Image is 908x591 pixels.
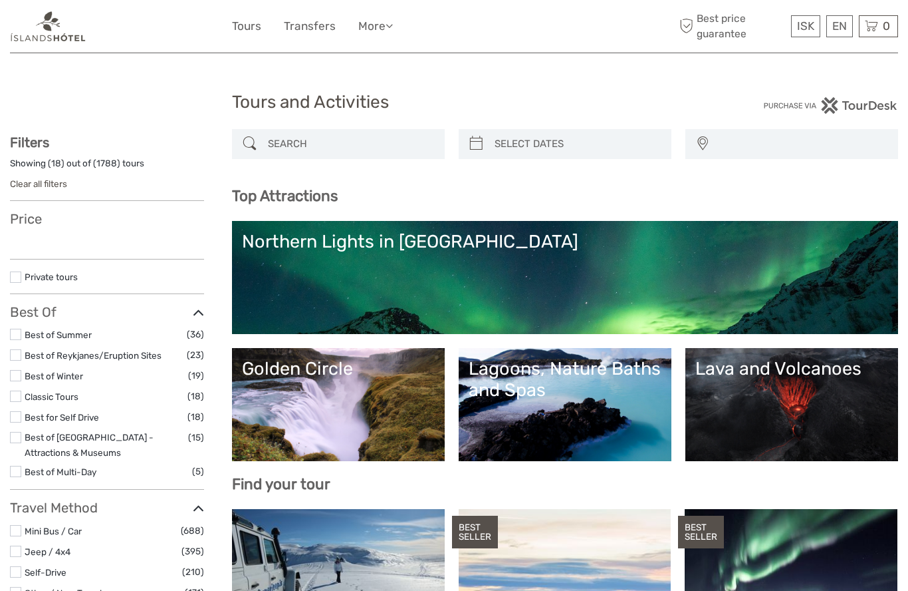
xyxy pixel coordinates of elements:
a: Northern Lights in [GEOGRAPHIC_DATA] [242,231,888,324]
h3: Price [10,211,204,227]
div: EN [826,15,853,37]
span: (18) [187,409,204,425]
a: Best of Multi-Day [25,467,96,477]
div: Lava and Volcanoes [695,358,888,379]
h3: Best Of [10,304,204,320]
a: Best for Self Drive [25,412,99,423]
span: (5) [192,464,204,479]
span: 0 [881,19,892,33]
span: (19) [188,368,204,383]
a: Private tours [25,272,78,282]
label: 1788 [96,157,117,170]
a: Classic Tours [25,391,78,402]
div: BEST SELLER [452,516,498,549]
a: Tours [232,17,261,36]
div: Showing ( ) out of ( ) tours [10,157,204,178]
span: ISK [797,19,814,33]
input: SEARCH [263,132,438,156]
a: Best of Summer [25,329,92,340]
span: (688) [181,523,204,538]
h1: Tours and Activities [232,92,676,113]
label: 18 [51,157,61,170]
input: SELECT DATES [489,132,665,156]
a: Best of [GEOGRAPHIC_DATA] - Attractions & Museums [25,432,154,458]
span: Best price guarantee [676,11,788,41]
div: Northern Lights in [GEOGRAPHIC_DATA] [242,231,888,252]
div: BEST SELLER [678,516,724,549]
img: PurchaseViaTourDesk.png [763,97,898,114]
a: Self-Drive [25,567,66,578]
a: Best of Reykjanes/Eruption Sites [25,350,162,361]
span: (23) [187,347,204,363]
b: Top Attractions [232,187,338,205]
a: Transfers [284,17,336,36]
span: (36) [187,327,204,342]
span: (18) [187,389,204,404]
div: Lagoons, Nature Baths and Spas [469,358,661,401]
a: More [358,17,393,36]
div: Golden Circle [242,358,435,379]
img: 1298-aa34540a-eaca-4c1b-b063-13e4b802c612_logo_small.png [10,10,86,43]
b: Find your tour [232,475,330,493]
a: Clear all filters [10,178,67,189]
a: Jeep / 4x4 [25,546,70,557]
a: Golden Circle [242,358,435,451]
a: Best of Winter [25,371,83,381]
span: (395) [181,544,204,559]
span: (15) [188,430,204,445]
span: (210) [182,564,204,580]
h3: Travel Method [10,500,204,516]
a: Mini Bus / Car [25,526,82,536]
a: Lava and Volcanoes [695,358,888,451]
a: Lagoons, Nature Baths and Spas [469,358,661,451]
strong: Filters [10,134,49,150]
